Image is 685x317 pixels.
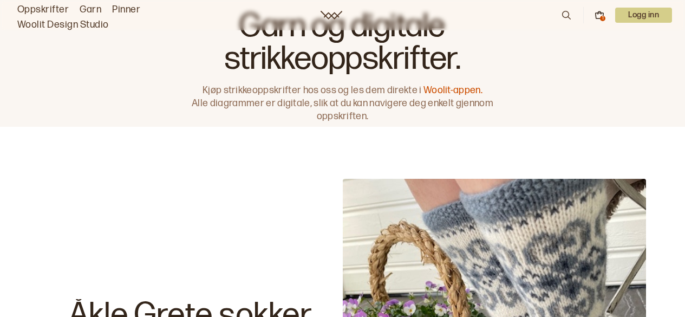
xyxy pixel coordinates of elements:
[595,10,604,20] button: 1
[615,8,672,23] button: User dropdown
[17,17,109,33] a: Woolit Design Studio
[321,11,342,20] a: Woolit
[80,2,101,17] a: Garn
[112,2,140,17] a: Pinner
[187,84,499,123] p: Kjøp strikkeoppskrifter hos oss og les dem direkte i Alle diagrammer er digitale, slik at du kan ...
[600,16,605,21] div: 1
[423,85,482,96] a: Woolit-appen.
[17,2,69,17] a: Oppskrifter
[615,8,672,23] p: Logg inn
[187,10,499,75] h1: Garn og digitale strikkeoppskrifter.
